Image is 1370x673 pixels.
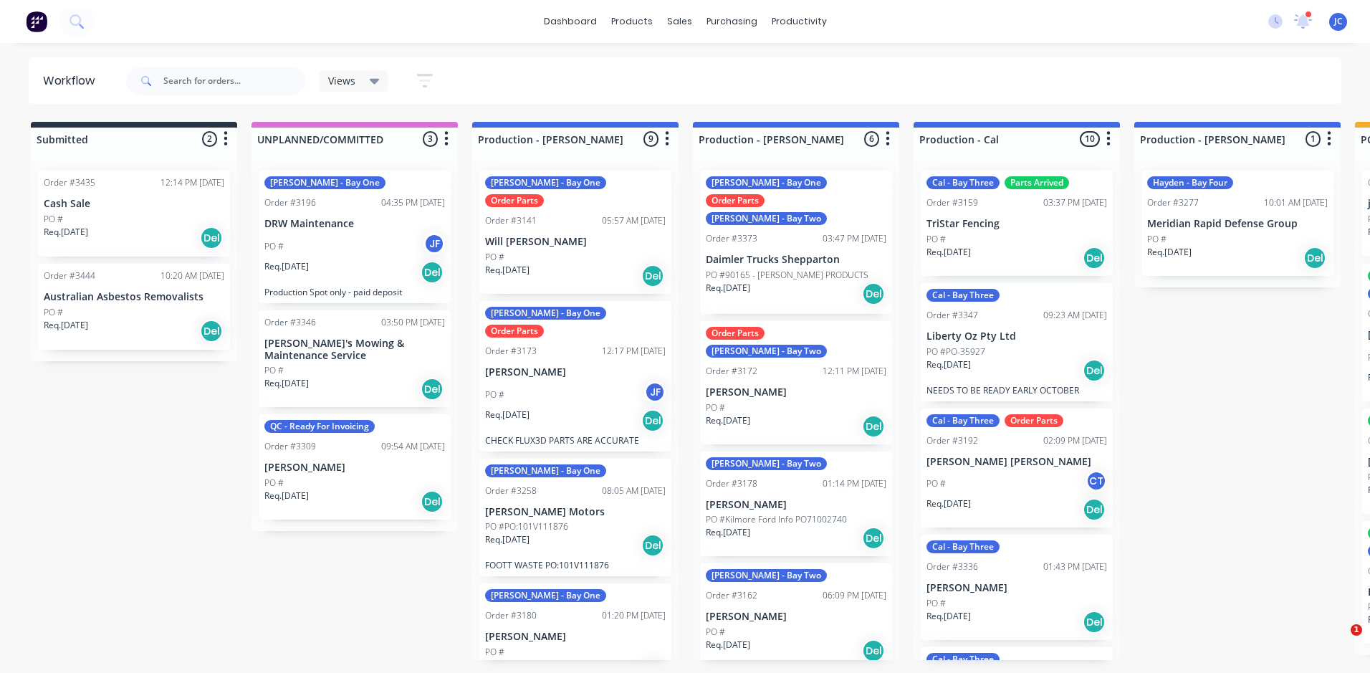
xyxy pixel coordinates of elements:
[706,477,757,490] div: Order #3178
[641,264,664,287] div: Del
[706,401,725,414] p: PO #
[1043,309,1107,322] div: 09:23 AM [DATE]
[485,325,544,338] div: Order Parts
[485,589,606,602] div: [PERSON_NAME] - Bay One
[862,639,885,662] div: Del
[660,11,699,32] div: sales
[264,260,309,273] p: Req. [DATE]
[1147,196,1199,209] div: Order #3277
[264,287,445,297] p: Production Spot only - paid deposit
[161,269,224,282] div: 10:20 AM [DATE]
[926,597,946,610] p: PO #
[264,176,385,189] div: [PERSON_NAME] - Bay One
[421,490,444,513] div: Del
[200,320,223,343] div: Del
[44,213,63,226] p: PO #
[862,282,885,305] div: Del
[485,264,530,277] p: Req. [DATE]
[926,434,978,447] div: Order #3192
[485,506,666,518] p: [PERSON_NAME] Motors
[641,409,664,432] div: Del
[706,569,827,582] div: [PERSON_NAME] - Bay Two
[485,533,530,546] p: Req. [DATE]
[44,176,95,189] div: Order #3435
[926,582,1107,594] p: [PERSON_NAME]
[926,385,1107,396] p: NEEDS TO BE READY EARLY OCTOBER
[264,440,316,453] div: Order #3309
[926,653,1000,666] div: Cal - Bay Three
[264,477,284,490] p: PO #
[921,283,1113,401] div: Cal - Bay ThreeOrder #334709:23 AM [DATE]Liberty Oz Pty LtdPO #PO-35927Req.[DATE]DelNEEDS TO BE R...
[1321,624,1356,659] iframe: Intercom live chat
[926,610,971,623] p: Req. [DATE]
[1147,218,1328,230] p: Meridian Rapid Defense Group
[161,176,224,189] div: 12:14 PM [DATE]
[926,456,1107,468] p: [PERSON_NAME] [PERSON_NAME]
[765,11,834,32] div: productivity
[823,232,886,245] div: 03:47 PM [DATE]
[862,527,885,550] div: Del
[44,269,95,282] div: Order #3444
[44,306,63,319] p: PO #
[485,366,666,378] p: [PERSON_NAME]
[700,563,892,669] div: [PERSON_NAME] - Bay TwoOrder #316206:09 PM [DATE][PERSON_NAME]PO #Req.[DATE]Del
[423,233,445,254] div: JF
[1303,247,1326,269] div: Del
[706,414,750,427] p: Req. [DATE]
[706,232,757,245] div: Order #3373
[706,589,757,602] div: Order #3162
[921,171,1113,276] div: Cal - Bay ThreeParts ArrivedOrder #315903:37 PM [DATE]TriStar FencingPO #Req.[DATE]Del
[264,420,375,433] div: QC - Ready For Invoicing
[381,196,445,209] div: 04:35 PM [DATE]
[1141,171,1333,276] div: Hayden - Bay FourOrder #327710:01 AM [DATE]Meridian Rapid Defense GroupPO #Req.[DATE]Del
[706,194,765,207] div: Order Parts
[264,218,445,230] p: DRW Maintenance
[602,485,666,497] div: 08:05 AM [DATE]
[1147,176,1233,189] div: Hayden - Bay Four
[700,321,892,444] div: Order Parts[PERSON_NAME] - Bay TwoOrder #317212:11 PM [DATE][PERSON_NAME]PO #Req.[DATE]Del
[1043,560,1107,573] div: 01:43 PM [DATE]
[421,378,444,401] div: Del
[706,327,765,340] div: Order Parts
[926,289,1000,302] div: Cal - Bay Three
[1147,233,1167,246] p: PO #
[700,171,892,314] div: [PERSON_NAME] - Bay OneOrder Parts[PERSON_NAME] - Bay TwoOrder #337303:47 PM [DATE]Daimler Trucks...
[823,365,886,378] div: 12:11 PM [DATE]
[43,72,102,90] div: Workflow
[706,365,757,378] div: Order #3172
[485,236,666,248] p: Will [PERSON_NAME]
[44,198,224,210] p: Cash Sale
[264,377,309,390] p: Req. [DATE]
[862,415,885,438] div: Del
[1043,434,1107,447] div: 02:09 PM [DATE]
[259,310,451,408] div: Order #334603:50 PM [DATE][PERSON_NAME]'s Mowing & Maintenance ServicePO #Req.[DATE]Del
[259,414,451,520] div: QC - Ready For InvoicingOrder #330909:54 AM [DATE][PERSON_NAME]PO #Req.[DATE]Del
[1083,247,1106,269] div: Del
[485,609,537,622] div: Order #3180
[1083,611,1106,634] div: Del
[926,246,971,259] p: Req. [DATE]
[706,212,827,225] div: [PERSON_NAME] - Bay Two
[44,291,224,303] p: Australian Asbestos Removalists
[1334,15,1343,28] span: JC
[264,316,316,329] div: Order #3346
[926,497,971,510] p: Req. [DATE]
[706,386,886,398] p: [PERSON_NAME]
[823,477,886,490] div: 01:14 PM [DATE]
[706,499,886,511] p: [PERSON_NAME]
[602,609,666,622] div: 01:20 PM [DATE]
[200,226,223,249] div: Del
[706,626,725,639] p: PO #
[926,358,971,371] p: Req. [DATE]
[604,11,660,32] div: products
[485,435,666,446] p: CHECK FLUX3D PARTS ARE ACCURATE
[926,477,946,490] p: PO #
[44,226,88,239] p: Req. [DATE]
[38,264,230,350] div: Order #344410:20 AM [DATE]Australian Asbestos RemovalistsPO #Req.[DATE]Del
[699,11,765,32] div: purchasing
[641,534,664,557] div: Del
[926,176,1000,189] div: Cal - Bay Three
[44,319,88,332] p: Req. [DATE]
[921,409,1113,528] div: Cal - Bay ThreeOrder PartsOrder #319202:09 PM [DATE][PERSON_NAME] [PERSON_NAME]PO #CTReq.[DATE]Del
[823,589,886,602] div: 06:09 PM [DATE]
